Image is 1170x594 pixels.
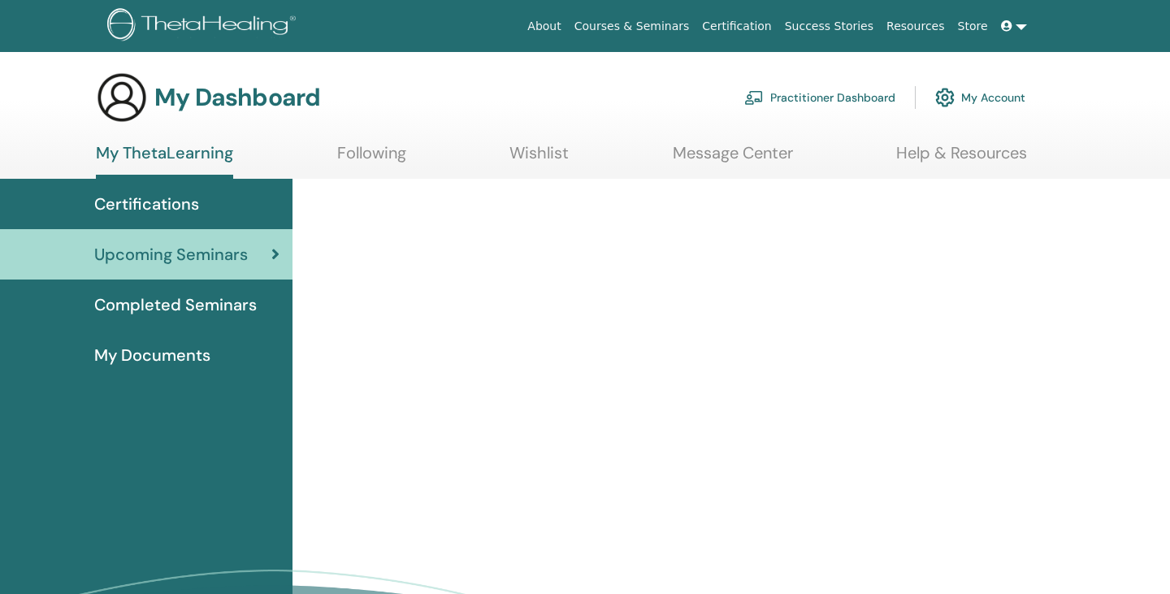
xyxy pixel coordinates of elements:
[94,343,210,367] span: My Documents
[935,84,955,111] img: cog.svg
[154,83,320,112] h3: My Dashboard
[94,192,199,216] span: Certifications
[880,11,951,41] a: Resources
[96,143,233,179] a: My ThetaLearning
[744,90,764,105] img: chalkboard-teacher.svg
[568,11,696,41] a: Courses & Seminars
[94,242,248,267] span: Upcoming Seminars
[521,11,567,41] a: About
[337,143,406,175] a: Following
[673,143,793,175] a: Message Center
[896,143,1027,175] a: Help & Resources
[695,11,778,41] a: Certification
[744,80,895,115] a: Practitioner Dashboard
[778,11,880,41] a: Success Stories
[951,11,994,41] a: Store
[94,293,257,317] span: Completed Seminars
[107,8,301,45] img: logo.png
[96,72,148,124] img: generic-user-icon.jpg
[935,80,1025,115] a: My Account
[509,143,569,175] a: Wishlist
